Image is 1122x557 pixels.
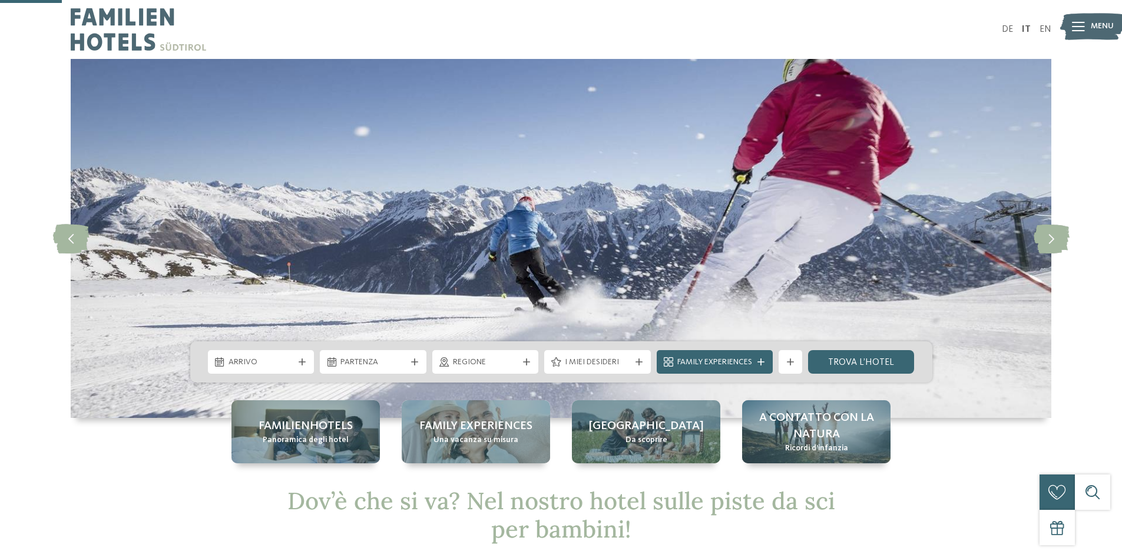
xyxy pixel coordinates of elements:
[572,400,720,463] a: Hotel sulle piste da sci per bambini: divertimento senza confini [GEOGRAPHIC_DATA] Da scoprire
[229,357,294,368] span: Arrivo
[263,434,349,446] span: Panoramica degli hotel
[287,486,835,544] span: Dov’è che si va? Nel nostro hotel sulle piste da sci per bambini!
[742,400,891,463] a: Hotel sulle piste da sci per bambini: divertimento senza confini A contatto con la natura Ricordi...
[785,443,848,454] span: Ricordi d’infanzia
[1002,25,1013,34] a: DE
[259,418,353,434] span: Familienhotels
[1040,25,1051,34] a: EN
[433,434,518,446] span: Una vacanza su misura
[402,400,550,463] a: Hotel sulle piste da sci per bambini: divertimento senza confini Family experiences Una vacanza s...
[453,357,518,368] span: Regione
[1091,21,1114,32] span: Menu
[565,357,630,368] span: I miei desideri
[231,400,380,463] a: Hotel sulle piste da sci per bambini: divertimento senza confini Familienhotels Panoramica degli ...
[677,357,752,368] span: Family Experiences
[419,418,532,434] span: Family experiences
[625,434,667,446] span: Da scoprire
[71,59,1051,418] img: Hotel sulle piste da sci per bambini: divertimento senza confini
[1022,25,1031,34] a: IT
[754,410,879,443] span: A contatto con la natura
[589,418,704,434] span: [GEOGRAPHIC_DATA]
[808,350,915,374] a: trova l’hotel
[340,357,406,368] span: Partenza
